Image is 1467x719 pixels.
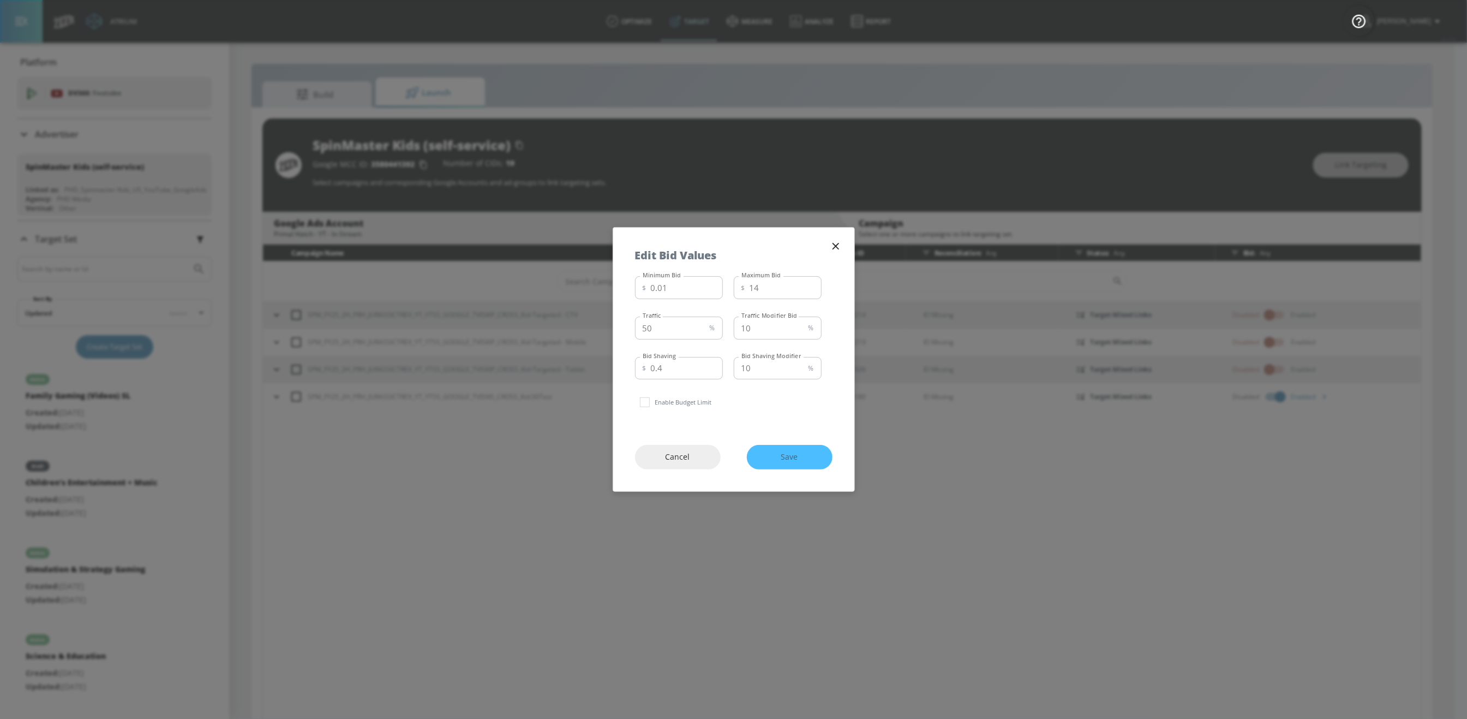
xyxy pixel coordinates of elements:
[1344,5,1374,36] button: Open Resource Center
[710,322,715,334] p: %
[809,363,814,374] p: %
[657,450,699,464] span: Cancel
[741,352,801,360] label: Bid Shaving Modifier
[635,445,721,470] button: Cancel
[655,397,712,407] p: Enable Budget Limit
[741,312,797,319] label: Traffic Modifier Bid
[643,271,681,279] label: Minimum Bid
[643,352,676,360] label: Bid Shaving
[643,363,646,374] p: $
[643,282,646,294] p: $
[635,249,717,261] h5: Edit Bid Values
[809,322,814,334] p: %
[741,271,781,279] label: Maximum Bid
[741,282,745,294] p: $
[643,312,661,319] label: Traffic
